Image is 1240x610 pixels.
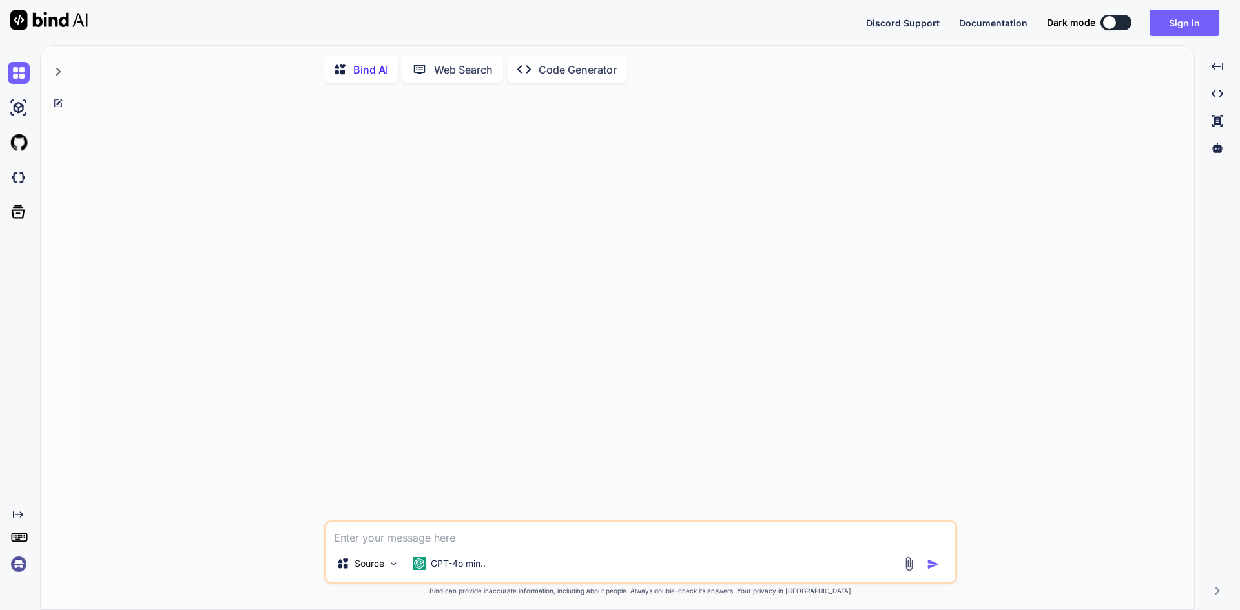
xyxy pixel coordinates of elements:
[10,10,88,30] img: Bind AI
[388,558,399,569] img: Pick Models
[8,553,30,575] img: signin
[866,16,940,30] button: Discord Support
[959,17,1028,28] span: Documentation
[866,17,940,28] span: Discord Support
[434,62,493,77] p: Web Search
[355,557,384,570] p: Source
[539,62,617,77] p: Code Generator
[927,558,940,571] img: icon
[8,97,30,119] img: ai-studio
[902,556,916,571] img: attachment
[353,62,388,77] p: Bind AI
[1150,10,1219,36] button: Sign in
[959,16,1028,30] button: Documentation
[8,132,30,154] img: githubLight
[1047,16,1095,29] span: Dark mode
[8,62,30,84] img: chat
[324,586,957,596] p: Bind can provide inaccurate information, including about people. Always double-check its answers....
[431,557,486,570] p: GPT-4o min..
[413,557,426,570] img: GPT-4o mini
[8,167,30,188] img: darkCloudIdeIcon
